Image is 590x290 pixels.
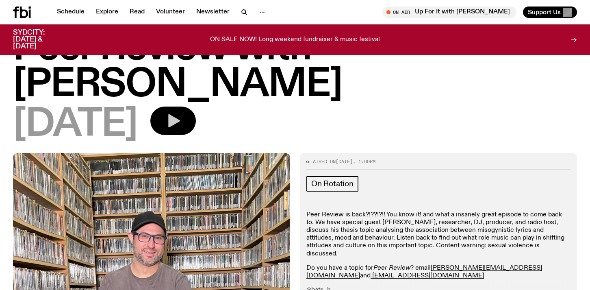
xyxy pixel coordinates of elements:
[306,264,570,280] p: Do you have a topic for ? email and
[373,265,410,271] em: Peer Review
[528,9,561,16] span: Support Us
[52,7,89,18] a: Schedule
[523,7,577,18] button: Support Us
[382,7,516,18] button: On AirUp For It with [PERSON_NAME]
[306,211,570,258] p: Peer Review is back?!??!?!! You know it! and what a insanely great episode to come back to. We ha...
[91,7,123,18] a: Explore
[372,273,484,279] a: [EMAIL_ADDRESS][DOMAIN_NAME]
[353,158,375,165] span: , 1:00pm
[13,107,137,143] span: [DATE]
[336,158,353,165] span: [DATE]
[151,7,190,18] a: Volunteer
[13,29,65,50] h3: SYDCITY: [DATE] & [DATE]
[125,7,150,18] a: Read
[191,7,234,18] a: Newsletter
[313,158,336,165] span: Aired on
[210,36,380,44] p: ON SALE NOW! Long weekend fundraiser & music festival
[311,179,354,188] span: On Rotation
[306,176,358,192] a: On Rotation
